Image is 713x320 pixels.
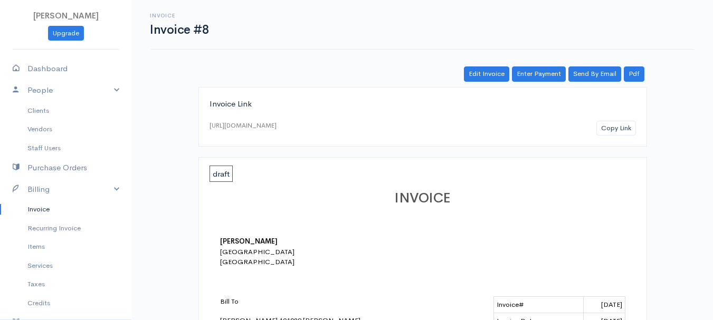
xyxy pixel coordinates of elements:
b: [PERSON_NAME] [220,237,278,246]
a: Upgrade [48,26,84,41]
span: draft [210,166,233,182]
h6: Invoice [150,13,208,18]
td: Invoice# [493,297,584,313]
button: Copy Link [596,121,636,136]
a: Send By Email [568,66,621,82]
span: [PERSON_NAME] [33,11,99,21]
a: Edit Invoice [464,66,509,82]
a: Pdf [624,66,644,82]
h1: Invoice #8 [150,23,208,36]
div: Invoice Link [210,98,636,110]
a: Enter Payment [512,66,566,82]
p: Bill To [220,296,405,307]
div: [GEOGRAPHIC_DATA] [GEOGRAPHIC_DATA] [220,247,405,267]
div: [URL][DOMAIN_NAME] [210,121,277,130]
h1: INVOICE [220,191,625,206]
td: [DATE] [584,297,625,313]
